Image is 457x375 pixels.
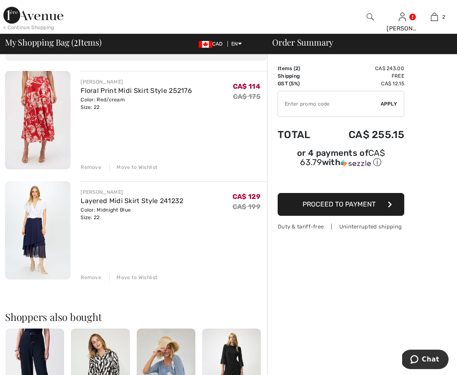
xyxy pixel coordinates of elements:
[324,72,404,80] td: Free
[81,197,183,205] a: Layered Midi Skirt Style 241232
[278,193,404,216] button: Proceed to Payment
[324,65,404,72] td: CA$ 243.00
[81,87,192,95] a: Floral Print Midi Skirt Style 252176
[399,12,406,22] img: My Info
[81,206,183,221] div: Color: Midnight Blue Size: 22
[199,41,226,47] span: CAD
[81,188,183,196] div: [PERSON_NAME]
[300,148,385,167] span: CA$ 63.79
[233,82,260,90] span: CA$ 114
[262,38,452,46] div: Order Summary
[233,193,260,201] span: CA$ 129
[278,149,404,171] div: or 4 payments ofCA$ 63.79withSezzle Click to learn more about Sezzle
[109,163,157,171] div: Move to Wishlist
[278,149,404,168] div: or 4 payments of with
[5,181,70,280] img: Layered Midi Skirt Style 241232
[5,71,70,169] img: Floral Print Midi Skirt Style 252176
[303,200,376,208] span: Proceed to Payment
[81,274,101,281] div: Remove
[381,100,398,108] span: Apply
[442,13,445,21] span: 2
[81,163,101,171] div: Remove
[3,24,54,31] div: < Continue Shopping
[233,203,260,211] s: CA$ 199
[324,80,404,87] td: CA$ 12.15
[295,65,298,71] span: 2
[324,120,404,149] td: CA$ 255.15
[278,65,324,72] td: Items ( )
[231,41,242,47] span: EN
[402,350,449,371] iframe: Opens a widget where you can chat to one of our agents
[278,171,404,190] iframe: PayPal-paypal
[3,7,63,24] img: 1ère Avenue
[419,12,450,22] a: 2
[278,72,324,80] td: Shipping
[5,312,267,322] h2: Shoppers also bought
[278,120,324,149] td: Total
[81,96,192,111] div: Color: Red/cream Size: 22
[367,12,374,22] img: search the website
[399,13,406,21] a: Sign In
[278,223,404,231] div: Duty & tariff-free | Uninterrupted shipping
[341,160,371,167] img: Sezzle
[109,274,157,281] div: Move to Wishlist
[387,24,418,33] div: [PERSON_NAME]
[431,12,438,22] img: My Bag
[81,78,192,86] div: [PERSON_NAME]
[278,91,381,117] input: Promo code
[278,80,324,87] td: GST (5%)
[199,41,212,48] img: Canadian Dollar
[233,92,260,101] s: CA$ 175
[74,36,78,47] span: 2
[5,38,102,46] span: My Shopping Bag ( Items)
